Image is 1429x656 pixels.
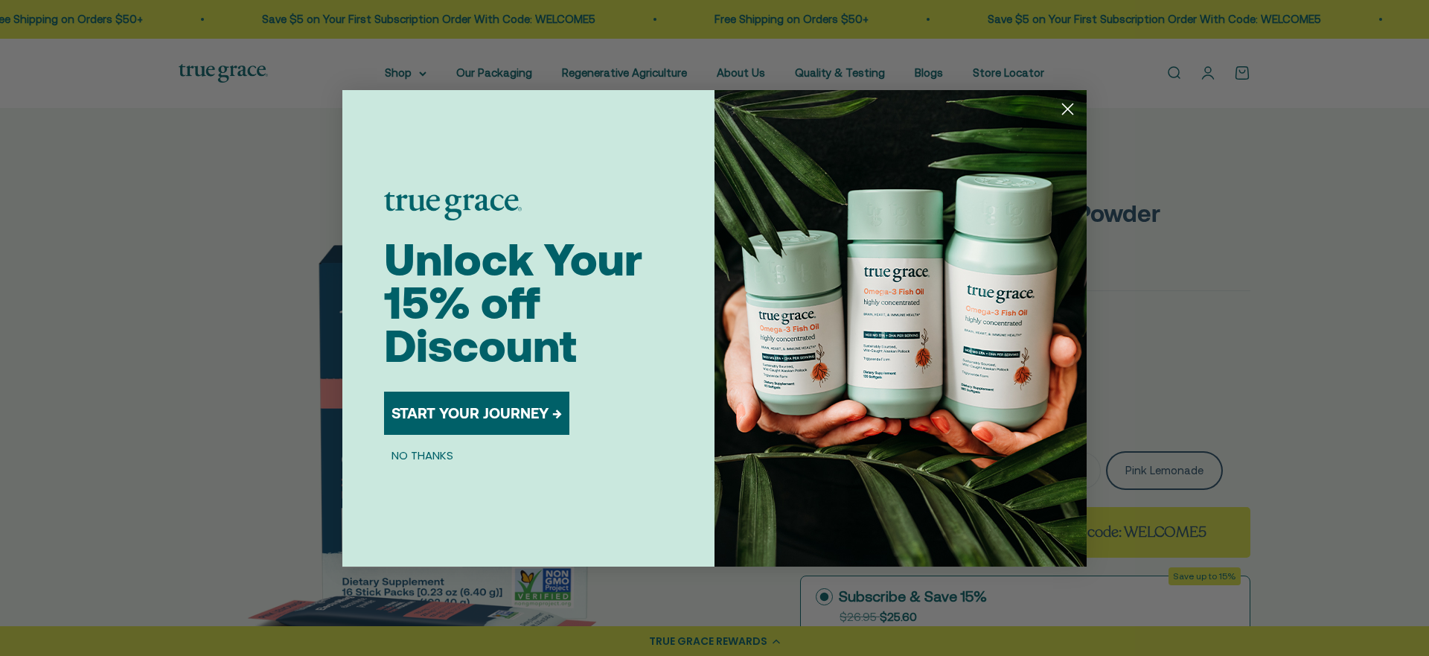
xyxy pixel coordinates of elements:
button: NO THANKS [384,447,461,465]
span: Unlock Your 15% off Discount [384,234,642,372]
img: 098727d5-50f8-4f9b-9554-844bb8da1403.jpeg [714,90,1087,567]
button: Close dialog [1055,96,1081,122]
img: logo placeholder [384,192,522,220]
button: START YOUR JOURNEY → [384,392,569,435]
